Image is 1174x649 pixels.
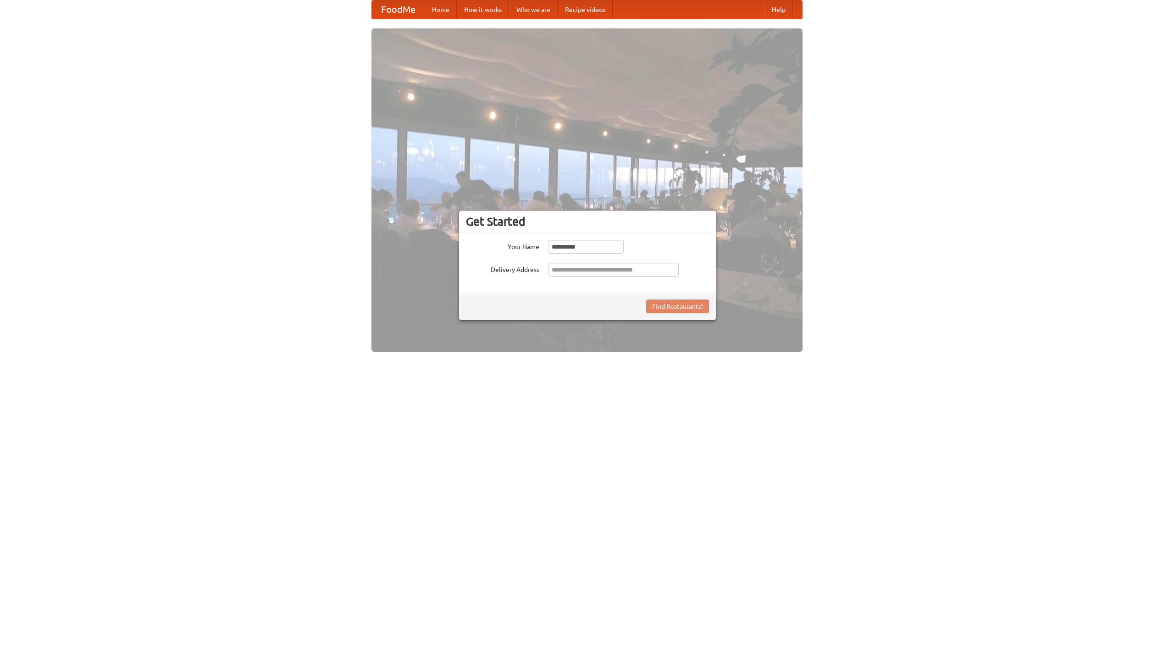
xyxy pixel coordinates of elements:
a: Who we are [509,0,558,19]
a: Home [425,0,457,19]
button: Find Restaurants! [646,300,709,313]
a: How it works [457,0,509,19]
label: Your Name [466,240,539,251]
a: Help [764,0,793,19]
h3: Get Started [466,215,709,228]
a: FoodMe [372,0,425,19]
a: Recipe videos [558,0,613,19]
label: Delivery Address [466,263,539,274]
